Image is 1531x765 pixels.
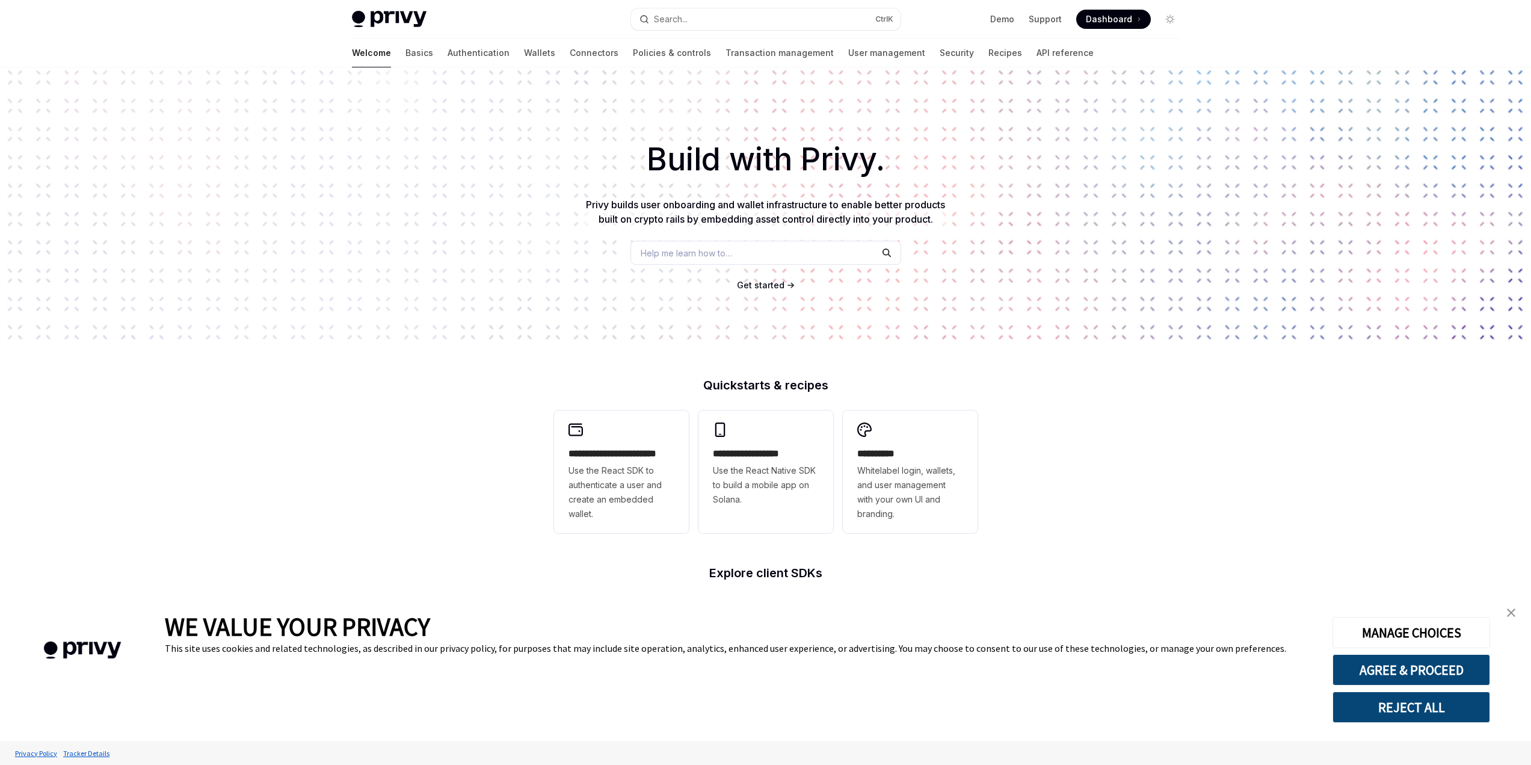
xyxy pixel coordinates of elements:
a: **** *****Whitelabel login, wallets, and user management with your own UI and branding. [843,410,978,533]
span: Help me learn how to… [641,247,732,259]
button: MANAGE CHOICES [1332,617,1490,648]
h1: Build with Privy. [19,136,1512,183]
a: Connectors [570,39,618,67]
span: Use the React SDK to authenticate a user and create an embedded wallet. [568,463,674,521]
a: Privacy Policy [12,743,60,764]
a: Get started [737,279,784,291]
span: Dashboard [1086,13,1132,25]
a: Demo [990,13,1014,25]
a: API reference [1037,39,1094,67]
button: REJECT ALL [1332,692,1490,723]
a: Basics [405,39,433,67]
a: Transaction management [725,39,834,67]
a: Wallets [524,39,555,67]
img: close banner [1507,609,1515,617]
a: **** **** **** ***Use the React Native SDK to build a mobile app on Solana. [698,410,833,533]
a: Welcome [352,39,391,67]
a: Policies & controls [633,39,711,67]
a: Authentication [448,39,510,67]
a: Dashboard [1076,10,1151,29]
span: Whitelabel login, wallets, and user management with your own UI and branding. [857,463,963,521]
span: WE VALUE YOUR PRIVACY [165,611,430,642]
div: This site uses cookies and related technologies, as described in our privacy policy, for purposes... [165,642,1314,654]
h2: Explore client SDKs [554,567,978,579]
a: Recipes [988,39,1022,67]
span: Use the React Native SDK to build a mobile app on Solana. [713,463,819,507]
button: AGREE & PROCEED [1332,654,1490,686]
a: close banner [1499,601,1523,625]
a: User management [848,39,925,67]
span: Privy builds user onboarding and wallet infrastructure to enable better products built on crypto ... [586,199,945,225]
a: Support [1029,13,1062,25]
span: Ctrl K [875,14,893,24]
span: Get started [737,280,784,290]
img: light logo [352,11,427,28]
img: company logo [18,624,147,677]
div: Search... [654,12,688,26]
a: Tracker Details [60,743,112,764]
button: Search...CtrlK [631,8,901,30]
button: Toggle dark mode [1160,10,1180,29]
h2: Quickstarts & recipes [554,379,978,391]
a: Security [940,39,974,67]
